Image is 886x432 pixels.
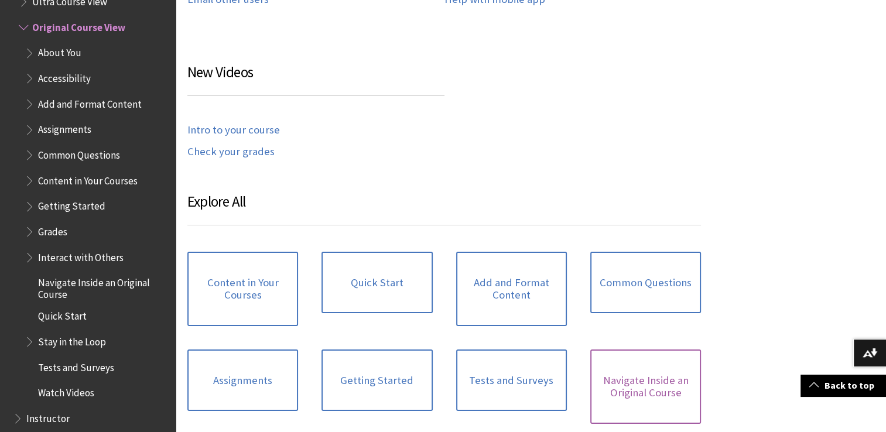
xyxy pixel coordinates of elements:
[32,18,125,33] span: Original Course View
[187,124,280,137] a: Intro to your course
[590,252,701,314] a: Common Questions
[321,349,432,412] a: Getting Started
[38,68,91,84] span: Accessibility
[38,383,94,399] span: Watch Videos
[38,358,114,373] span: Tests and Surveys
[456,252,567,326] a: Add and Format Content
[590,349,701,424] a: Navigate Inside an Original Course
[38,307,87,323] span: Quick Start
[38,248,124,263] span: Interact with Others
[187,61,444,96] h3: New Videos
[456,349,567,412] a: Tests and Surveys
[26,409,70,424] span: Instructor
[38,120,91,136] span: Assignments
[187,252,298,326] a: Content in Your Courses
[38,222,67,238] span: Grades
[38,43,81,59] span: About You
[187,145,275,159] a: Check your grades
[187,349,298,412] a: Assignments
[187,191,701,225] h3: Explore All
[38,145,120,161] span: Common Questions
[801,375,886,396] a: Back to top
[38,332,106,348] span: Stay in the Loop
[38,171,138,187] span: Content in Your Courses
[38,94,142,110] span: Add and Format Content
[38,273,167,300] span: Navigate Inside an Original Course
[38,197,105,212] span: Getting Started
[321,252,432,314] a: Quick Start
